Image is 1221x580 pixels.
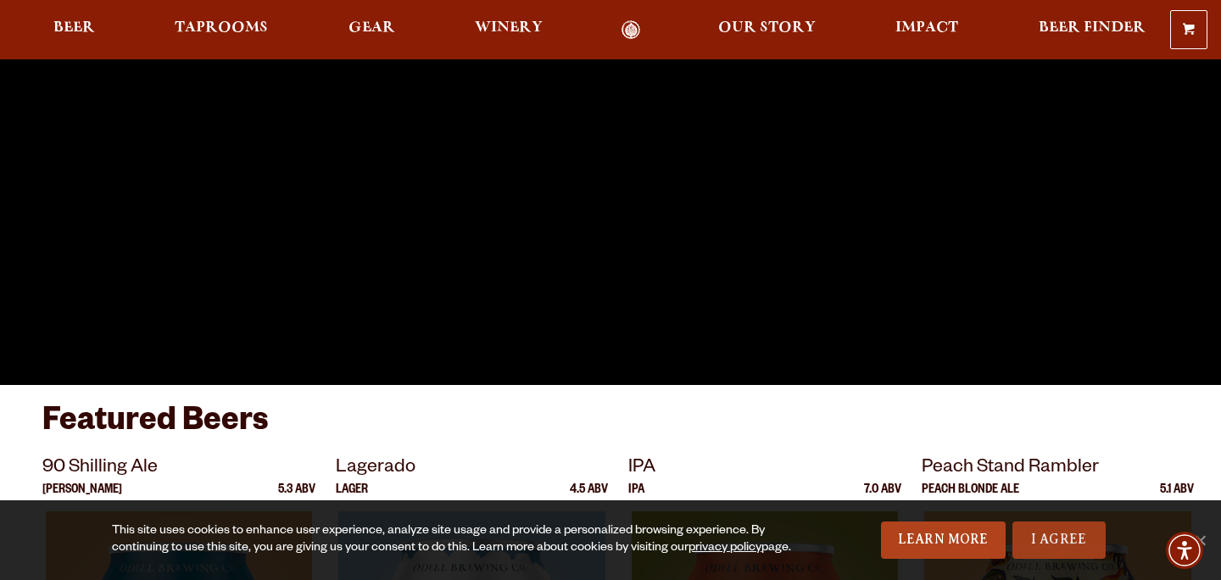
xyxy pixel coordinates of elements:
[175,21,268,35] span: Taprooms
[718,21,816,35] span: Our Story
[464,20,554,40] a: Winery
[278,484,315,511] p: 5.3 ABV
[53,21,95,35] span: Beer
[570,484,608,511] p: 4.5 ABV
[1012,521,1106,559] a: I Agree
[1160,484,1194,511] p: 5.1 ABV
[884,20,969,40] a: Impact
[42,20,106,40] a: Beer
[895,21,958,35] span: Impact
[337,20,406,40] a: Gear
[922,484,1019,511] p: Peach Blonde Ale
[628,484,644,511] p: IPA
[336,484,368,511] p: Lager
[922,454,1195,484] p: Peach Stand Rambler
[1039,21,1146,35] span: Beer Finder
[42,402,1179,454] h3: Featured Beers
[42,454,315,484] p: 90 Shilling Ale
[475,21,543,35] span: Winery
[1166,532,1203,569] div: Accessibility Menu
[881,521,1006,559] a: Learn More
[336,454,609,484] p: Lagerado
[112,523,794,557] div: This site uses cookies to enhance user experience, analyze site usage and provide a personalized ...
[42,484,122,511] p: [PERSON_NAME]
[599,20,663,40] a: Odell Home
[707,20,827,40] a: Our Story
[348,21,395,35] span: Gear
[689,542,761,555] a: privacy policy
[628,454,901,484] p: IPA
[1028,20,1157,40] a: Beer Finder
[164,20,279,40] a: Taprooms
[864,484,901,511] p: 7.0 ABV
